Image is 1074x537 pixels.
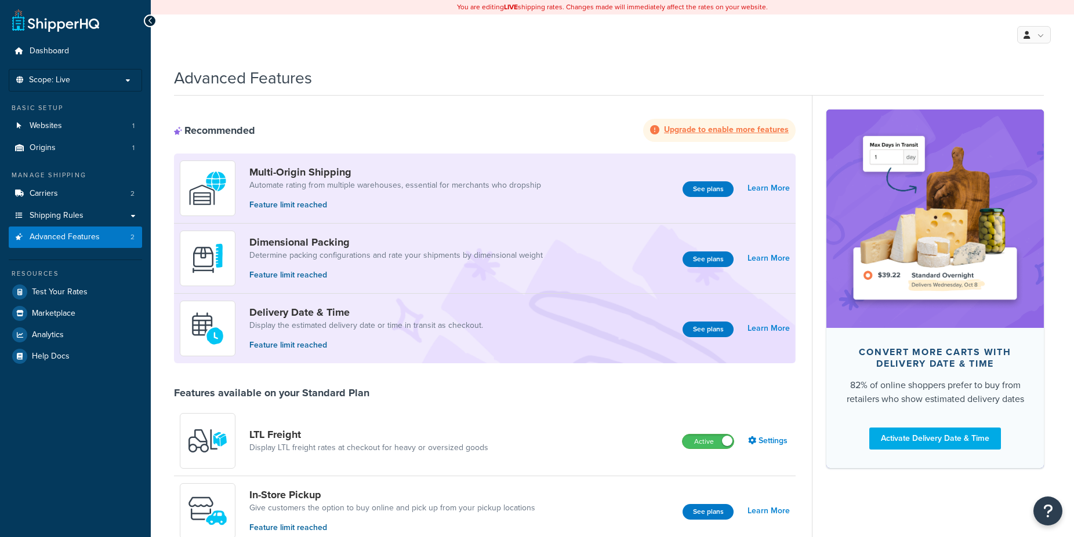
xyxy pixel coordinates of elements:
span: 1 [132,121,135,131]
div: Features available on your Standard Plan [174,386,369,399]
button: See plans [683,181,734,197]
b: LIVE [504,2,518,12]
a: Give customers the option to buy online and pick up from your pickup locations [249,502,535,514]
a: Websites1 [9,115,142,137]
img: gfkeb5ejjkALwAAAABJRU5ErkJggg== [187,308,228,349]
p: Feature limit reached [249,199,541,211]
div: Manage Shipping [9,170,142,180]
img: feature-image-ddt-36eae7f7280da8017bfb280eaccd9c446f90b1fe08728e4019434db127062ab4.png [844,127,1026,310]
span: 2 [130,232,135,242]
span: Advanced Features [30,232,100,242]
a: Help Docs [9,346,142,367]
button: See plans [683,322,734,337]
span: Origins [30,143,56,153]
a: Determine packing configurations and rate your shipments by dimensional weight [249,250,543,261]
a: Analytics [9,324,142,345]
a: Activate Delivery Date & Time [869,428,1001,450]
a: Learn More [748,320,790,337]
div: Resources [9,269,142,279]
span: 1 [132,143,135,153]
button: See plans [683,504,734,520]
button: Open Resource Center [1033,496,1062,525]
li: Origins [9,137,142,159]
span: 2 [130,189,135,199]
li: Websites [9,115,142,137]
a: Delivery Date & Time [249,306,483,319]
a: Display the estimated delivery date or time in transit as checkout. [249,320,483,331]
img: WatD5o0RtDAAAAAElFTkSuQmCC [187,168,228,209]
a: Settings [748,433,790,449]
span: Websites [30,121,62,131]
p: Feature limit reached [249,269,543,282]
span: Help Docs [32,352,70,361]
a: Carriers2 [9,183,142,204]
p: Feature limit reached [249,521,535,534]
span: Test Your Rates [32,287,88,297]
a: Dashboard [9,41,142,62]
span: Shipping Rules [30,211,84,221]
div: Convert more carts with delivery date & time [845,346,1025,370]
div: Basic Setup [9,103,142,113]
span: Marketplace [32,309,75,319]
li: Carriers [9,183,142,204]
a: Shipping Rules [9,205,142,227]
span: Dashboard [30,46,69,56]
img: DTVBYsAAAAAASUVORK5CYII= [187,238,228,279]
a: Multi-Origin Shipping [249,166,541,178]
a: Origins1 [9,137,142,159]
a: Dimensional Packing [249,236,543,249]
button: See plans [683,251,734,267]
a: Learn More [748,503,790,519]
a: Learn More [748,250,790,266]
a: LTL Freight [249,428,488,441]
strong: Upgrade to enable more features [664,123,789,136]
label: Active [683,434,734,448]
p: Feature limit reached [249,339,483,352]
span: Analytics [32,330,64,340]
span: Carriers [30,189,58,199]
li: Advanced Features [9,227,142,248]
img: wfgcfpwTIucLEAAAAASUVORK5CYII= [187,491,228,531]
a: Learn More [748,180,790,196]
h1: Advanced Features [174,67,312,89]
a: In-Store Pickup [249,488,535,501]
a: Advanced Features2 [9,227,142,248]
img: y79ZsPf0fXUFUhFXDzUgf+ktZg5F2+ohG75+v3d2s1D9TjoU8PiyCIluIjV41seZevKCRuEjTPPOKHJsQcmKCXGdfprl3L4q7... [187,421,228,461]
a: Automate rating from multiple warehouses, essential for merchants who dropship [249,180,541,191]
a: Test Your Rates [9,282,142,302]
span: Scope: Live [29,75,70,85]
a: Display LTL freight rates at checkout for heavy or oversized goods [249,442,488,454]
div: Recommended [174,124,255,137]
a: Marketplace [9,303,142,324]
div: 82% of online shoppers prefer to buy from retailers who show estimated delivery dates [845,378,1025,406]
